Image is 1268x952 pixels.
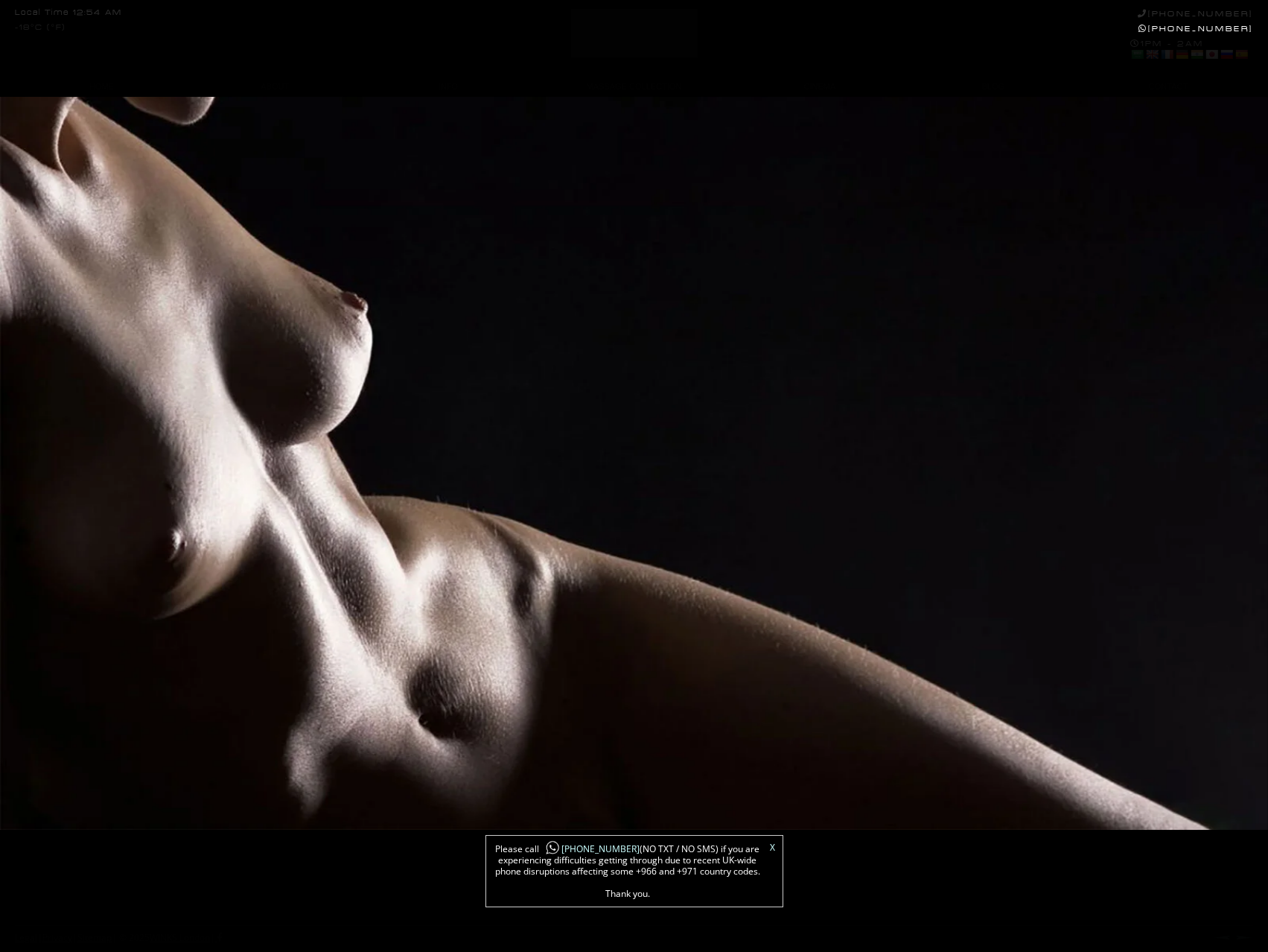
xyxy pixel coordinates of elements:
[15,9,122,17] div: Local Time 12:54 AM
[1235,935,1253,940] a: Next
[362,77,535,97] a: INFO
[15,24,66,32] div: -18°C (°F)
[733,77,907,97] a: CINEMA
[1175,48,1188,60] a: German
[1080,77,1253,97] a: CONTACT
[1220,48,1233,60] a: Russian
[770,843,775,852] a: X
[150,931,210,944] a: WINKS London
[1138,9,1253,19] a: [PHONE_NUMBER]
[1234,48,1248,60] a: Spanish
[539,842,640,855] a: [PHONE_NUMBER]
[494,843,762,899] span: Please call (NO TXT / NO SMS) if you are experiencing difficulties getting through due to recent ...
[1145,48,1159,60] a: English
[15,926,222,950] div: | | | © 2025 |
[15,931,37,944] a: Legal
[188,77,362,97] a: ABOUT
[1213,935,1231,940] a: Prev
[1130,48,1144,60] a: Arabic
[1130,39,1253,63] div: 1PM - 2AM
[42,931,72,944] a: Privacy
[1160,48,1173,60] a: French
[545,840,560,856] img: whatsapp-icon1.png
[1138,24,1253,34] a: [PHONE_NUMBER]
[15,77,188,97] a: HOME
[1190,48,1203,60] a: Hindi
[906,77,1080,97] a: BLOG
[1205,48,1218,60] a: Japanese
[535,77,733,97] a: MASSAGE COLLECTION
[77,931,112,944] a: Sitemap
